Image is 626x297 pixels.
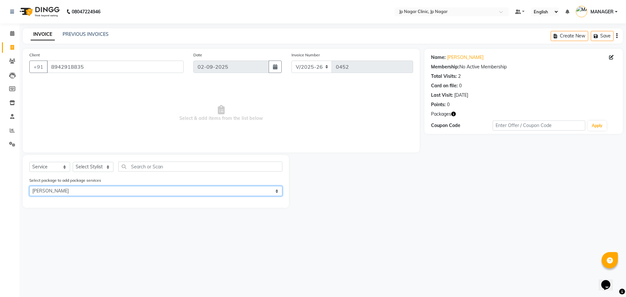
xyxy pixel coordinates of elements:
div: Last Visit: [431,92,453,99]
a: INVOICE [31,29,55,40]
img: logo [17,3,61,21]
div: No Active Membership [431,64,616,70]
a: [PERSON_NAME] [447,54,484,61]
div: Points: [431,101,446,108]
input: Enter Offer / Coupon Code [493,120,585,131]
label: Client [29,52,40,58]
label: Select package to add package services [29,177,101,183]
button: Save [591,31,614,41]
b: 08047224946 [72,3,100,21]
iframe: chat widget [599,271,619,290]
img: MANAGER [576,6,587,17]
div: Name: [431,54,446,61]
div: 0 [447,101,450,108]
button: Create New [551,31,588,41]
label: Invoice Number [291,52,320,58]
input: Search or Scan [118,162,282,172]
span: Select & add items from the list below [29,81,413,146]
button: +91 [29,61,48,73]
label: Date [193,52,202,58]
div: Membership: [431,64,459,70]
div: 2 [458,73,461,80]
div: Total Visits: [431,73,457,80]
span: Packages [431,111,451,118]
div: 0 [459,82,462,89]
div: Card on file: [431,82,458,89]
div: Coupon Code [431,122,493,129]
span: MANAGER [590,8,614,15]
div: [DATE] [454,92,468,99]
a: PREVIOUS INVOICES [63,31,109,37]
input: Search by Name/Mobile/Email/Code [47,61,184,73]
button: Apply [588,121,606,131]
